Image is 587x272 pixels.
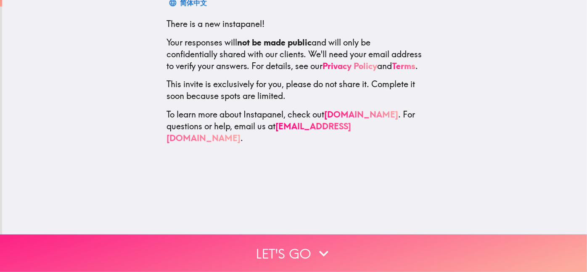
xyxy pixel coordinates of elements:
a: [EMAIL_ADDRESS][DOMAIN_NAME] [167,121,352,143]
a: [DOMAIN_NAME] [325,109,399,120]
p: To learn more about Instapanel, check out . For questions or help, email us at . [167,109,423,144]
b: not be made public [238,37,312,47]
p: Your responses will and will only be confidentially shared with our clients. We'll need your emai... [167,36,423,72]
a: Terms [392,60,416,71]
p: This invite is exclusively for you, please do not share it. Complete it soon because spots are li... [167,78,423,102]
a: Privacy Policy [323,60,378,71]
span: There is a new instapanel! [167,18,265,29]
